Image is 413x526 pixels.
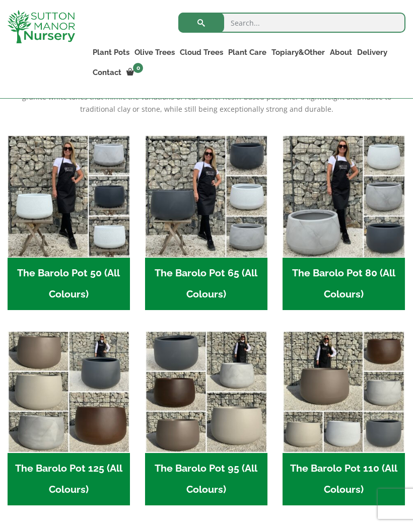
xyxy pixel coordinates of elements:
h2: The Barolo Pot 80 (All Colours) [283,258,405,310]
a: Visit product category The Barolo Pot 125 (All Colours) [8,331,130,505]
a: Visit product category The Barolo Pot 50 (All Colours) [8,135,130,310]
a: Visit product category The Barolo Pot 95 (All Colours) [145,331,267,505]
h2: The Barolo Pot 65 (All Colours) [145,258,267,310]
a: Olive Trees [132,45,177,59]
a: Topiary&Other [269,45,327,59]
a: 0 [124,65,146,80]
a: About [327,45,355,59]
img: The Barolo Pot 50 (All Colours) [8,135,130,258]
img: logo [8,10,75,43]
a: Visit product category The Barolo Pot 110 (All Colours) [283,331,405,505]
h2: The Barolo Pot 95 (All Colours) [145,453,267,505]
a: Delivery [355,45,390,59]
a: Plant Care [226,45,269,59]
a: Plant Pots [90,45,132,59]
img: The Barolo Pot 65 (All Colours) [145,135,267,258]
h2: The Barolo Pot 125 (All Colours) [8,453,130,505]
h2: The Barolo Pot 50 (All Colours) [8,258,130,310]
a: Visit product category The Barolo Pot 80 (All Colours) [283,135,405,310]
a: Visit product category The Barolo Pot 65 (All Colours) [145,135,267,310]
img: The Barolo Pot 80 (All Colours) [283,135,405,258]
img: The Barolo Pot 125 (All Colours) [8,331,130,453]
input: Search... [178,13,405,33]
img: The Barolo Pot 110 (All Colours) [283,331,405,453]
a: Contact [90,65,124,80]
span: 0 [133,63,143,73]
a: Cloud Trees [177,45,226,59]
img: The Barolo Pot 95 (All Colours) [145,331,267,453]
h2: The Barolo Pot 110 (All Colours) [283,453,405,505]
